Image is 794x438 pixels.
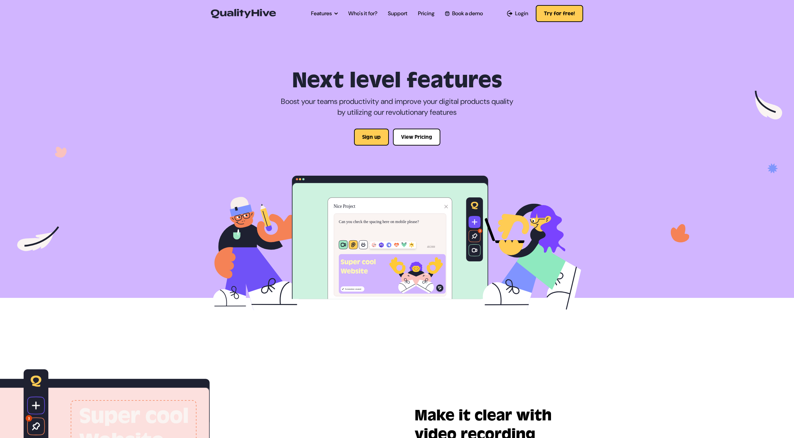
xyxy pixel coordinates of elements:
[211,9,276,18] img: QualityHive - Bug Tracking Tool
[393,129,440,146] button: View Pricing
[213,173,581,310] img: /
[354,129,389,146] button: Sign up
[348,9,377,18] a: Who's it for?
[515,9,528,18] span: Login
[213,68,581,93] h1: Next level features
[311,9,338,18] a: Features
[445,9,483,18] a: Book a demo
[418,9,435,18] a: Pricing
[388,9,407,18] a: Support
[536,5,583,22] button: Try for free!
[280,96,514,118] p: Boost your teams productivity and improve your digital products quality by utilizing our revoluti...
[507,9,528,18] a: Login
[445,11,449,16] img: Book a QualityHive Demo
